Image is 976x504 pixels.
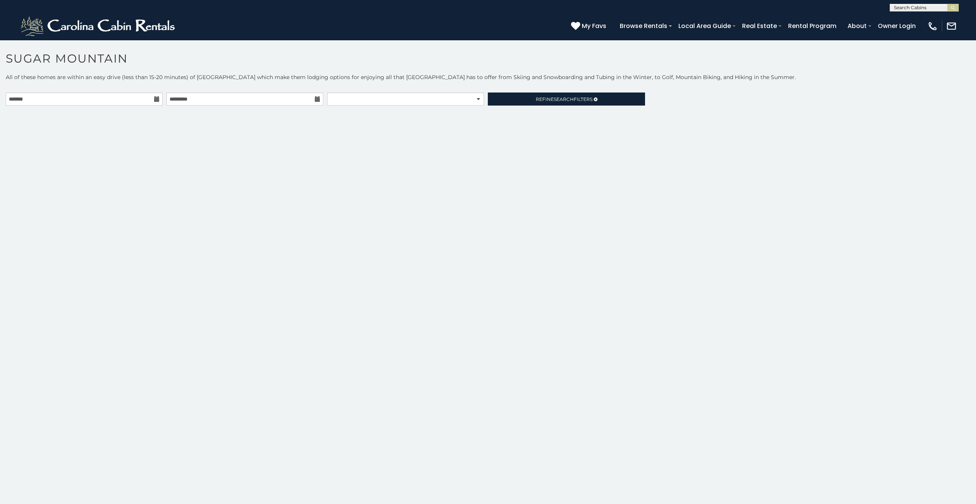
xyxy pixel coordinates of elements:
[946,21,957,31] img: mail-regular-white.png
[784,19,840,33] a: Rental Program
[874,19,920,33] a: Owner Login
[927,21,938,31] img: phone-regular-white.png
[738,19,781,33] a: Real Estate
[571,21,608,31] a: My Favs
[19,15,178,38] img: White-1-2.png
[844,19,871,33] a: About
[616,19,671,33] a: Browse Rentals
[554,96,574,102] span: Search
[488,93,645,106] a: RefineSearchFilters
[675,19,735,33] a: Local Area Guide
[536,96,593,102] span: Refine Filters
[582,21,606,31] span: My Favs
